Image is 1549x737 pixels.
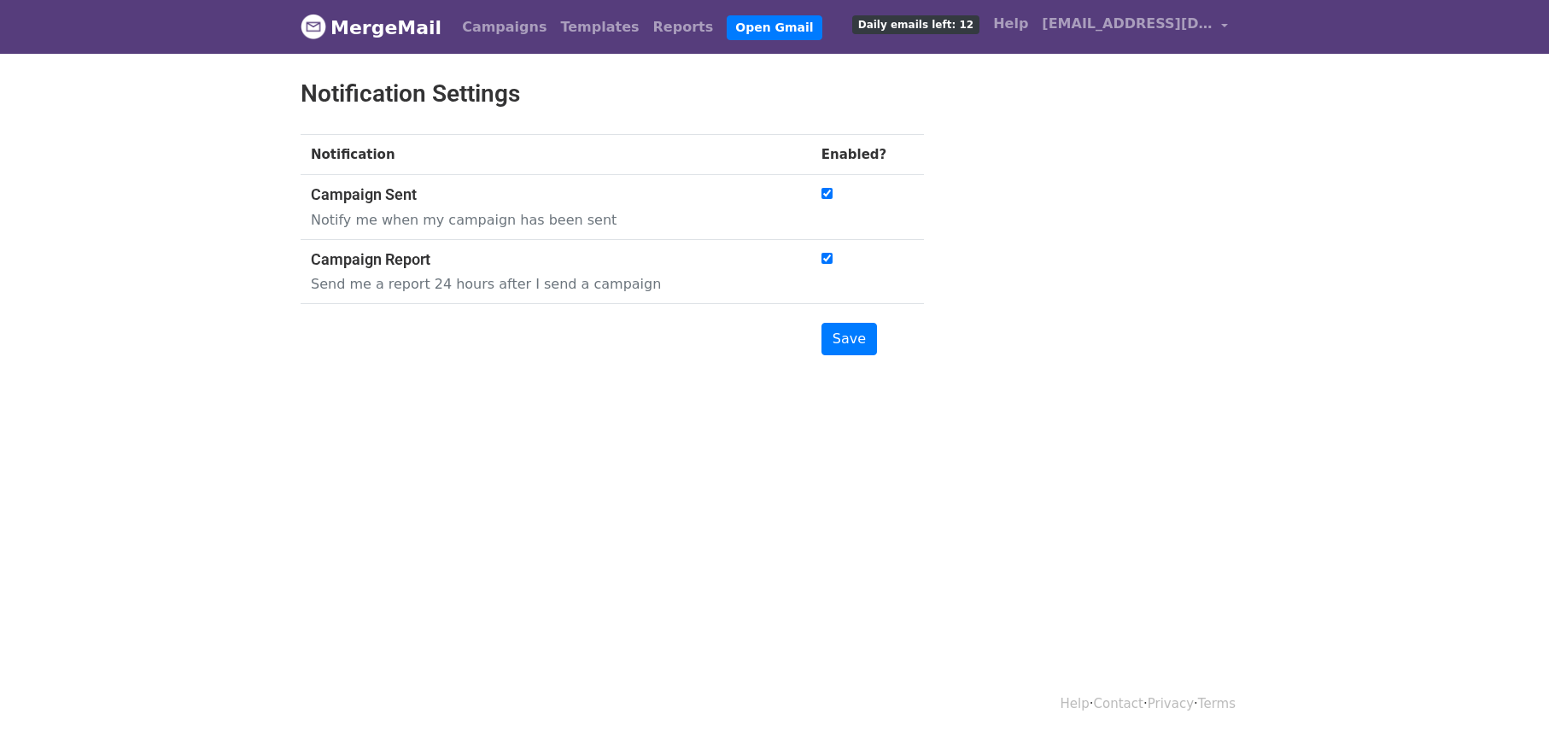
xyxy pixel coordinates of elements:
[301,134,811,175] th: Notification
[311,211,784,229] p: Notify me when my campaign has been sent
[811,134,924,175] th: Enabled?
[1148,696,1194,711] a: Privacy
[301,14,326,39] img: MergeMail logo
[727,15,821,40] a: Open Gmail
[986,7,1035,41] a: Help
[845,7,986,41] a: Daily emails left: 12
[821,323,877,355] input: Save
[455,10,553,44] a: Campaigns
[311,185,784,204] h5: Campaign Sent
[1198,696,1236,711] a: Terms
[1061,696,1090,711] a: Help
[311,250,784,269] h5: Campaign Report
[301,9,441,45] a: MergeMail
[1094,696,1143,711] a: Contact
[553,10,646,44] a: Templates
[852,15,979,34] span: Daily emails left: 12
[301,79,924,108] h2: Notification Settings
[1035,7,1235,47] a: [EMAIL_ADDRESS][DOMAIN_NAME]
[311,275,784,293] p: Send me a report 24 hours after I send a campaign
[1042,14,1213,34] span: [EMAIL_ADDRESS][DOMAIN_NAME]
[646,10,721,44] a: Reports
